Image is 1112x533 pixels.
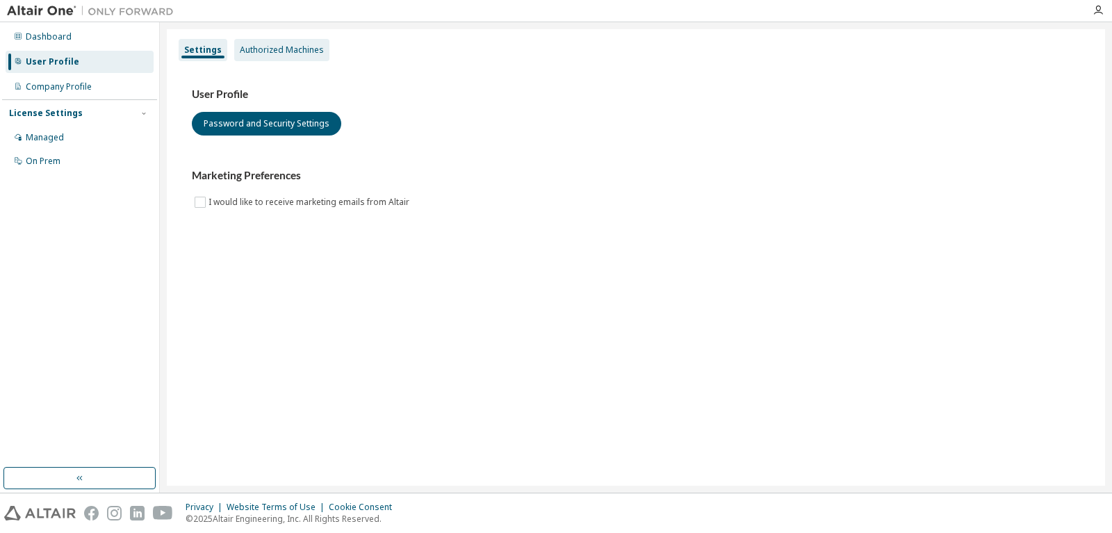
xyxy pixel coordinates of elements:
div: Settings [184,44,222,56]
img: facebook.svg [84,506,99,520]
p: © 2025 Altair Engineering, Inc. All Rights Reserved. [186,513,400,525]
label: I would like to receive marketing emails from Altair [208,194,412,211]
div: On Prem [26,156,60,167]
div: Privacy [186,502,227,513]
div: User Profile [26,56,79,67]
img: altair_logo.svg [4,506,76,520]
div: Cookie Consent [329,502,400,513]
img: instagram.svg [107,506,122,520]
div: Company Profile [26,81,92,92]
button: Password and Security Settings [192,112,341,136]
h3: User Profile [192,88,1080,101]
img: Altair One [7,4,181,18]
div: Dashboard [26,31,72,42]
div: Authorized Machines [240,44,324,56]
div: Website Terms of Use [227,502,329,513]
div: License Settings [9,108,83,119]
img: linkedin.svg [130,506,145,520]
img: youtube.svg [153,506,173,520]
div: Managed [26,132,64,143]
h3: Marketing Preferences [192,169,1080,183]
